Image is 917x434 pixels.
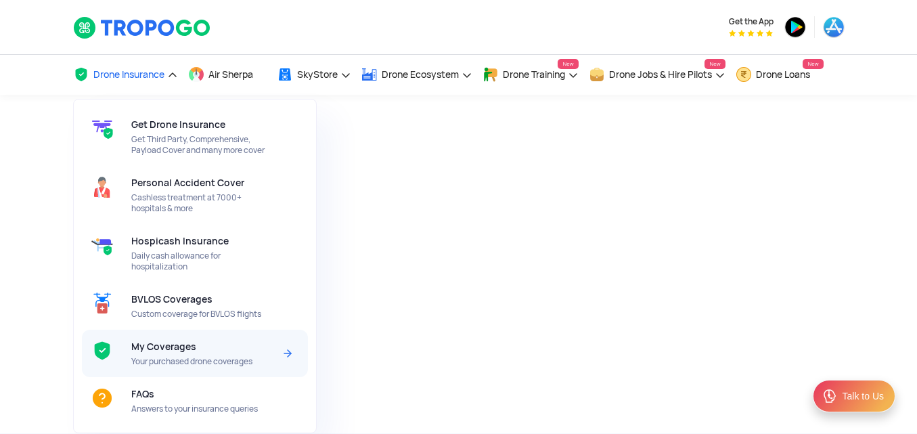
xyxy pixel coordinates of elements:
[277,55,351,95] a: SkyStore
[131,236,229,246] span: Hospicash Insurance
[82,330,308,377] a: My CoveragesMy CoveragesYour purchased drone coveragesArrow
[131,356,274,367] span: Your purchased drone coverages
[73,55,178,95] a: Drone Insurance
[756,69,810,80] span: Drone Loans
[729,30,773,37] img: App Raking
[91,234,113,256] img: Hospicash Insurance
[822,388,838,404] img: ic_Support.svg
[131,119,225,130] span: Get Drone Insurance
[131,251,274,272] span: Daily cash allowance for hospitalization
[131,294,213,305] span: BVLOS Coverages
[131,341,196,352] span: My Coverages
[82,224,308,282] a: Hospicash InsuranceHospicash InsuranceDaily cash allowance for hospitalization
[483,55,579,95] a: Drone TrainingNew
[131,389,154,399] span: FAQs
[73,16,212,39] img: TropoGo Logo
[131,309,274,320] span: Custom coverage for BVLOS flights
[382,69,459,80] span: Drone Ecosystem
[589,55,725,95] a: Drone Jobs & Hire PilotsNew
[91,118,113,139] img: Get Drone Insurance
[91,176,113,198] img: Personal Accident Cover
[823,16,845,38] img: appstore
[729,16,774,27] span: Get the App
[131,177,244,188] span: Personal Accident Cover
[82,166,308,224] a: Personal Accident CoverPersonal Accident CoverCashless treatment at 7000+ hospitals & more
[279,345,296,362] img: Arrow
[609,69,712,80] span: Drone Jobs & Hire Pilots
[188,55,267,95] a: Air Sherpa
[131,404,274,414] span: Answers to your insurance queries
[558,59,578,69] span: New
[704,59,725,69] span: New
[131,134,274,156] span: Get Third Party, Comprehensive, Payload Cover and many more cover
[91,340,113,362] img: My Coverages
[208,69,253,80] span: Air Sherpa
[843,389,884,403] div: Talk to Us
[803,59,823,69] span: New
[91,292,113,314] img: BVLOS Coverages
[91,387,113,409] img: FAQs
[82,108,308,166] a: Get Drone InsuranceGet Drone InsuranceGet Third Party, Comprehensive, Payload Cover and many more...
[503,69,565,80] span: Drone Training
[82,377,308,425] a: FAQsFAQsAnswers to your insurance queries
[784,16,806,38] img: playstore
[131,192,274,214] span: Cashless treatment at 7000+ hospitals & more
[736,55,824,95] a: Drone LoansNew
[297,69,338,80] span: SkyStore
[93,69,164,80] span: Drone Insurance
[82,282,308,330] a: BVLOS CoveragesBVLOS CoveragesCustom coverage for BVLOS flights
[361,55,472,95] a: Drone Ecosystem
